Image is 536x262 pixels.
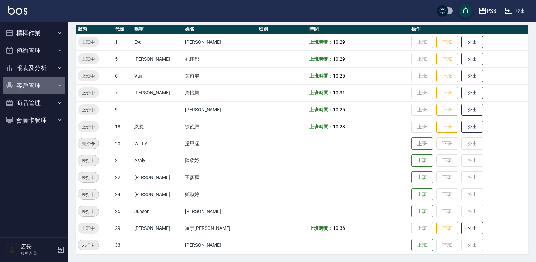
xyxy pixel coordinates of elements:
[436,121,458,133] button: 下班
[3,94,65,112] button: 商品管理
[78,174,99,181] span: 未打卡
[309,225,333,231] b: 上班時間：
[113,186,132,203] td: 24
[183,135,257,152] td: 溫思涵
[461,53,483,65] button: 外出
[459,4,472,18] button: save
[113,237,132,254] td: 33
[309,107,333,112] b: 上班時間：
[411,171,433,184] button: 上班
[183,237,257,254] td: [PERSON_NAME]
[113,135,132,152] td: 20
[113,84,132,101] td: 7
[257,25,308,34] th: 班別
[8,6,27,15] img: Logo
[183,118,257,135] td: 徐苡恩
[132,152,183,169] td: Ashly
[461,70,483,82] button: 外出
[3,59,65,77] button: 報表及分析
[3,24,65,42] button: 櫃檯作業
[333,225,345,231] span: 10:36
[78,157,99,164] span: 未打卡
[183,186,257,203] td: 鄭淑婷
[113,203,132,220] td: 25
[78,56,99,63] span: 上班中
[132,118,183,135] td: 恩恩
[78,39,99,46] span: 上班中
[309,56,333,62] b: 上班時間：
[476,4,499,18] button: PS3
[333,124,345,129] span: 10:28
[183,84,257,101] td: 周怡慧
[132,186,183,203] td: [PERSON_NAME]
[113,169,132,186] td: 22
[113,34,132,50] td: 1
[333,56,345,62] span: 10:29
[411,154,433,167] button: 上班
[487,7,496,15] div: PS3
[309,90,333,95] b: 上班時間：
[113,67,132,84] td: 6
[3,42,65,60] button: 預約管理
[183,67,257,84] td: 鍾侑展
[78,208,99,215] span: 未打卡
[132,135,183,152] td: WILLA
[461,36,483,48] button: 外出
[183,152,257,169] td: 陳欣妤
[411,205,433,218] button: 上班
[21,250,55,256] p: 服務人員
[461,222,483,235] button: 外出
[78,140,99,147] span: 未打卡
[436,53,458,65] button: 下班
[410,25,528,34] th: 操作
[183,101,257,118] td: [PERSON_NAME]
[132,84,183,101] td: [PERSON_NAME]
[333,39,345,45] span: 10:29
[411,137,433,150] button: 上班
[436,70,458,82] button: 下班
[3,112,65,129] button: 會員卡管理
[78,72,99,80] span: 上班中
[333,73,345,79] span: 10:25
[183,25,257,34] th: 姓名
[309,73,333,79] b: 上班時間：
[113,50,132,67] td: 5
[132,169,183,186] td: [PERSON_NAME]
[436,87,458,99] button: 下班
[78,89,99,96] span: 上班中
[78,106,99,113] span: 上班中
[183,203,257,220] td: [PERSON_NAME]
[132,25,183,34] th: 暱稱
[436,222,458,235] button: 下班
[309,39,333,45] b: 上班時間：
[183,50,257,67] td: 孔翔郁
[309,124,333,129] b: 上班時間：
[461,104,483,116] button: 外出
[78,242,99,249] span: 未打卡
[132,50,183,67] td: [PERSON_NAME]
[113,220,132,237] td: 29
[183,169,257,186] td: 王彥寯
[5,243,19,257] img: Person
[21,243,55,250] h5: 店長
[333,107,345,112] span: 10:25
[333,90,345,95] span: 10:31
[436,104,458,116] button: 下班
[78,191,99,198] span: 未打卡
[411,188,433,201] button: 上班
[78,225,99,232] span: 上班中
[113,118,132,135] td: 18
[411,239,433,252] button: 上班
[113,25,132,34] th: 代號
[76,25,113,34] th: 狀態
[308,25,410,34] th: 時間
[183,34,257,50] td: [PERSON_NAME]
[461,121,483,133] button: 外出
[132,220,183,237] td: [PERSON_NAME]
[78,123,99,130] span: 上班中
[113,152,132,169] td: 21
[502,5,528,17] button: 登出
[461,87,483,99] button: 外出
[436,36,458,48] button: 下班
[183,220,257,237] td: 羅于[PERSON_NAME]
